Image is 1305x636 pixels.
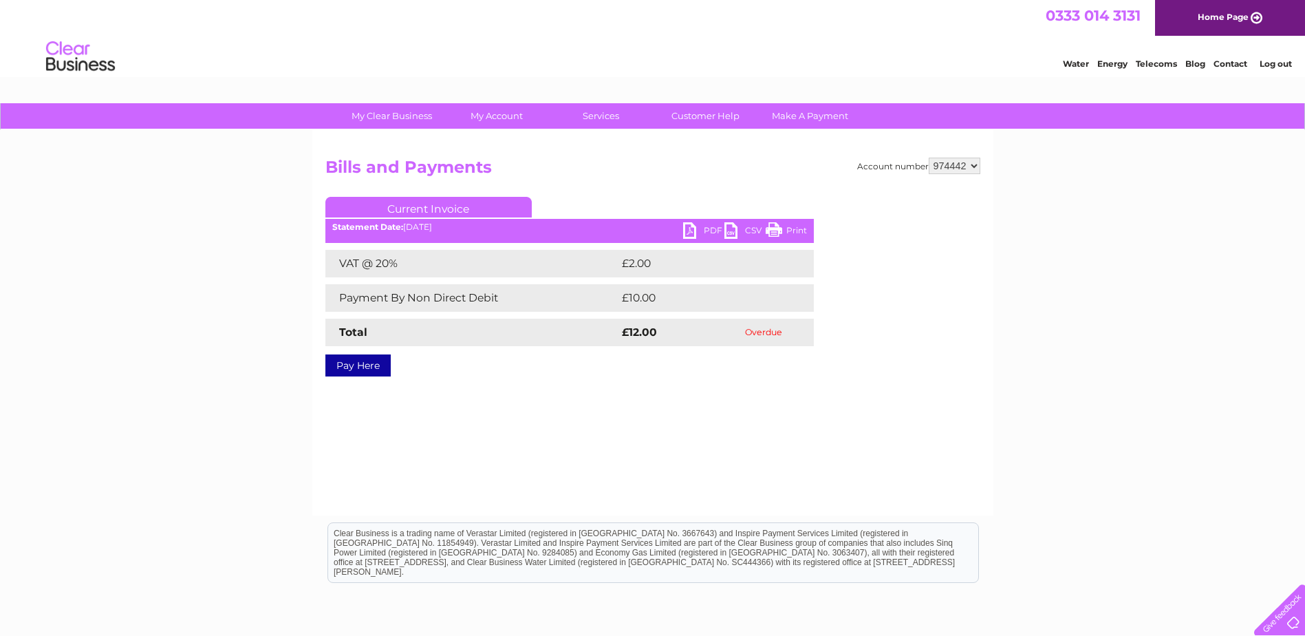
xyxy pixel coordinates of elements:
h2: Bills and Payments [325,158,980,184]
a: CSV [724,222,766,242]
a: Telecoms [1136,59,1177,69]
td: VAT @ 20% [325,250,618,277]
a: Blog [1185,59,1205,69]
td: £2.00 [618,250,782,277]
a: Current Invoice [325,197,532,218]
a: My Clear Business [335,103,449,129]
a: PDF [683,222,724,242]
strong: Total [339,326,367,339]
a: Services [544,103,658,129]
td: Payment By Non Direct Debit [325,284,618,312]
a: Log out [1260,59,1292,69]
div: [DATE] [325,222,814,232]
img: logo.png [45,36,116,78]
a: 0333 014 3131 [1046,7,1141,24]
a: Print [766,222,807,242]
a: Make A Payment [753,103,867,129]
td: £10.00 [618,284,786,312]
a: Water [1063,59,1089,69]
a: Contact [1214,59,1247,69]
a: My Account [440,103,553,129]
a: Pay Here [325,354,391,377]
div: Account number [857,158,980,174]
strong: £12.00 [622,326,657,339]
b: Statement Date: [332,222,403,232]
div: Clear Business is a trading name of Verastar Limited (registered in [GEOGRAPHIC_DATA] No. 3667643... [328,8,978,67]
td: Overdue [713,319,813,346]
a: Energy [1097,59,1128,69]
a: Customer Help [649,103,762,129]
